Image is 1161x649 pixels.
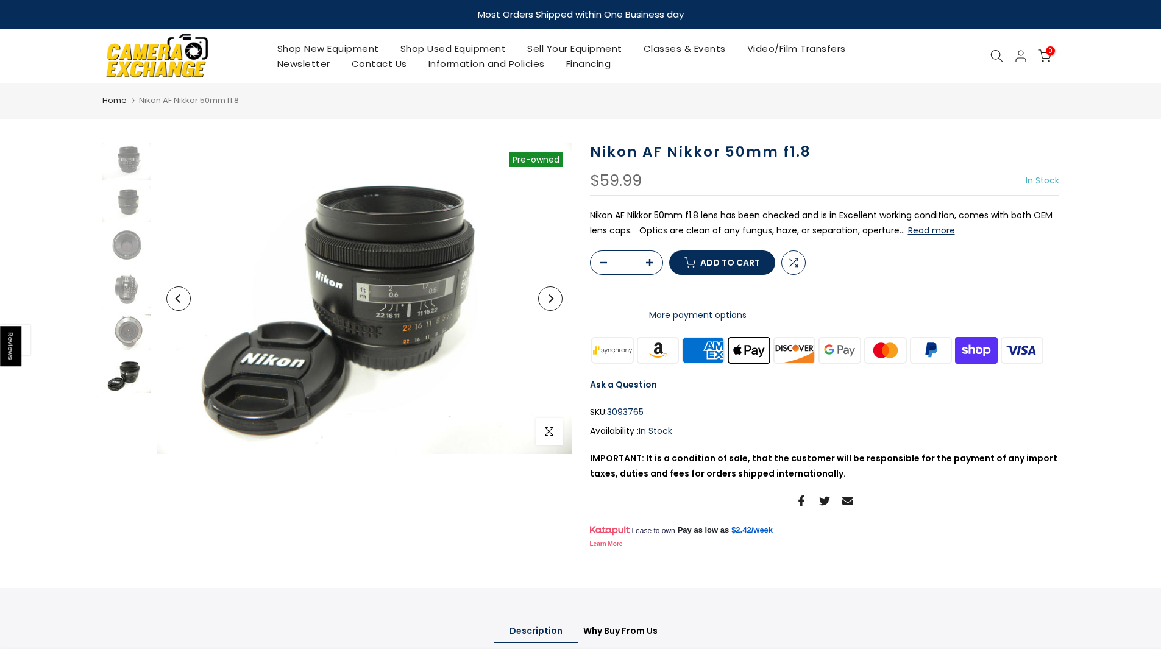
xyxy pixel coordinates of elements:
img: shopify pay [954,335,999,365]
div: Availability : [590,424,1059,439]
img: Nikon AF Nikkor 50mm f1.8 Lenses Small Format - Nikon AF Mount Lenses - Nikon AF Full Frame Lense... [102,186,151,222]
a: Video/Film Transfers [736,41,856,56]
span: 3093765 [607,405,644,420]
p: Nikon AF Nikkor 50mm f1.8 lens has been checked and is in Excellent working condition, comes with... [590,208,1059,238]
img: amazon payments [635,335,681,365]
button: Read more [908,225,955,236]
a: Shop Used Equipment [389,41,517,56]
a: Share on Facebook [796,494,807,508]
span: In Stock [639,425,672,437]
img: Nikon AF Nikkor 50mm f1.8 Lenses Small Format - Nikon AF Mount Lenses - Nikon AF Full Frame Lense... [102,229,151,265]
h1: Nikon AF Nikkor 50mm f1.8 [590,143,1059,161]
a: Financing [555,56,622,71]
img: synchrony [590,335,636,365]
a: Newsletter [266,56,341,71]
a: Share on Email [842,494,853,508]
img: american express [681,335,726,365]
img: discover [772,335,817,365]
button: Next [538,286,563,311]
a: Shop New Equipment [266,41,389,56]
a: Learn More [590,541,623,547]
img: Nikon AF Nikkor 50mm f1.8 Lenses Small Format - Nikon AF Mount Lenses - Nikon AF Full Frame Lense... [157,143,572,454]
span: Nikon AF Nikkor 50mm f1.8 [139,94,239,106]
span: Pay as low as [678,525,730,536]
img: Nikon AF Nikkor 50mm f1.8 Lenses Small Format - Nikon AF Mount Lenses - Nikon AF Full Frame Lense... [102,314,151,350]
div: $59.99 [590,173,642,189]
a: Why Buy From Us [567,619,673,643]
a: Ask a Question [590,378,657,391]
a: Contact Us [341,56,417,71]
a: Classes & Events [633,41,736,56]
a: Description [494,619,578,643]
span: In Stock [1026,174,1059,186]
strong: IMPORTANT: It is a condition of sale, that the customer will be responsible for the payment of an... [590,452,1057,480]
img: visa [999,335,1045,365]
button: Previous [166,286,191,311]
span: 0 [1046,46,1055,55]
img: Nikon AF Nikkor 50mm f1.8 Lenses Small Format - Nikon AF Mount Lenses - Nikon AF Full Frame Lense... [102,356,151,393]
a: 0 [1038,49,1051,63]
a: Home [102,94,127,107]
img: paypal [908,335,954,365]
span: Lease to own [631,526,675,536]
img: apple pay [726,335,772,365]
img: Nikon AF Nikkor 50mm f1.8 Lenses Small Format - Nikon AF Mount Lenses - Nikon AF Full Frame Lense... [102,143,151,180]
a: Information and Policies [417,56,555,71]
button: Add to cart [669,250,775,275]
strong: Most Orders Shipped within One Business day [478,8,684,21]
img: google pay [817,335,863,365]
img: Nikon AF Nikkor 50mm f1.8 Lenses Small Format - Nikon AF Mount Lenses - Nikon AF Full Frame Lense... [102,271,151,308]
a: Sell Your Equipment [517,41,633,56]
a: $2.42/week [731,525,773,536]
img: master [862,335,908,365]
div: SKU: [590,405,1059,420]
a: Share on Twitter [819,494,830,508]
span: Add to cart [700,258,760,267]
a: More payment options [590,308,806,323]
